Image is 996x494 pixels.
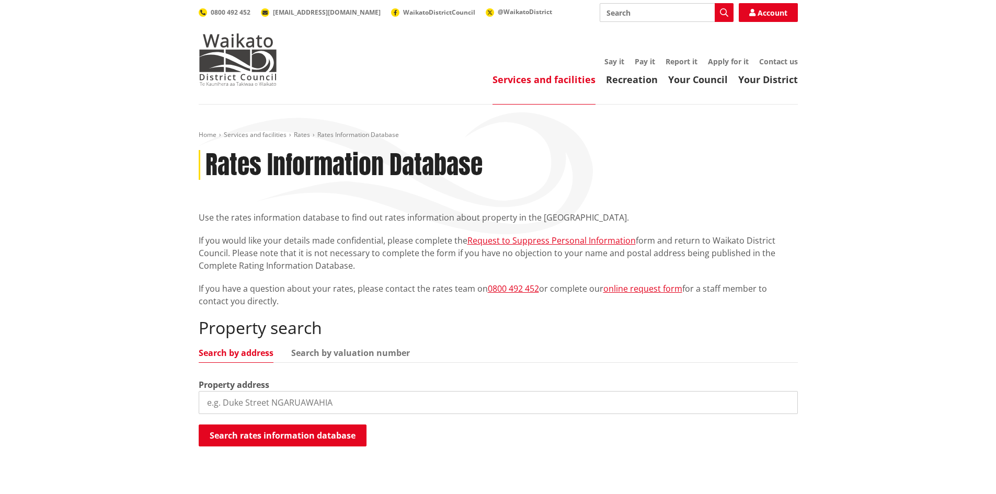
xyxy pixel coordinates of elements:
span: WaikatoDistrictCouncil [403,8,475,17]
a: Request to Suppress Personal Information [467,235,636,246]
h1: Rates Information Database [205,150,483,180]
a: [EMAIL_ADDRESS][DOMAIN_NAME] [261,8,381,17]
input: Search input [600,3,734,22]
a: Contact us [759,56,798,66]
a: 0800 492 452 [199,8,250,17]
a: Report it [666,56,697,66]
a: Say it [604,56,624,66]
span: 0800 492 452 [211,8,250,17]
p: Use the rates information database to find out rates information about property in the [GEOGRAPHI... [199,211,798,224]
a: online request form [603,283,682,294]
a: Rates [294,130,310,139]
a: Your Council [668,73,728,86]
a: Services and facilities [224,130,287,139]
a: Account [739,3,798,22]
span: @WaikatoDistrict [498,7,552,16]
a: Pay it [635,56,655,66]
a: 0800 492 452 [488,283,539,294]
a: @WaikatoDistrict [486,7,552,16]
img: Waikato District Council - Te Kaunihera aa Takiwaa o Waikato [199,33,277,86]
a: Services and facilities [493,73,596,86]
a: Search by address [199,349,273,357]
a: Apply for it [708,56,749,66]
a: Home [199,130,216,139]
p: If you would like your details made confidential, please complete the form and return to Waikato ... [199,234,798,272]
a: Search by valuation number [291,349,410,357]
span: Rates Information Database [317,130,399,139]
h2: Property search [199,318,798,338]
button: Search rates information database [199,424,367,446]
input: e.g. Duke Street NGARUAWAHIA [199,391,798,414]
a: Recreation [606,73,658,86]
a: WaikatoDistrictCouncil [391,8,475,17]
nav: breadcrumb [199,131,798,140]
span: [EMAIL_ADDRESS][DOMAIN_NAME] [273,8,381,17]
label: Property address [199,378,269,391]
a: Your District [738,73,798,86]
p: If you have a question about your rates, please contact the rates team on or complete our for a s... [199,282,798,307]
